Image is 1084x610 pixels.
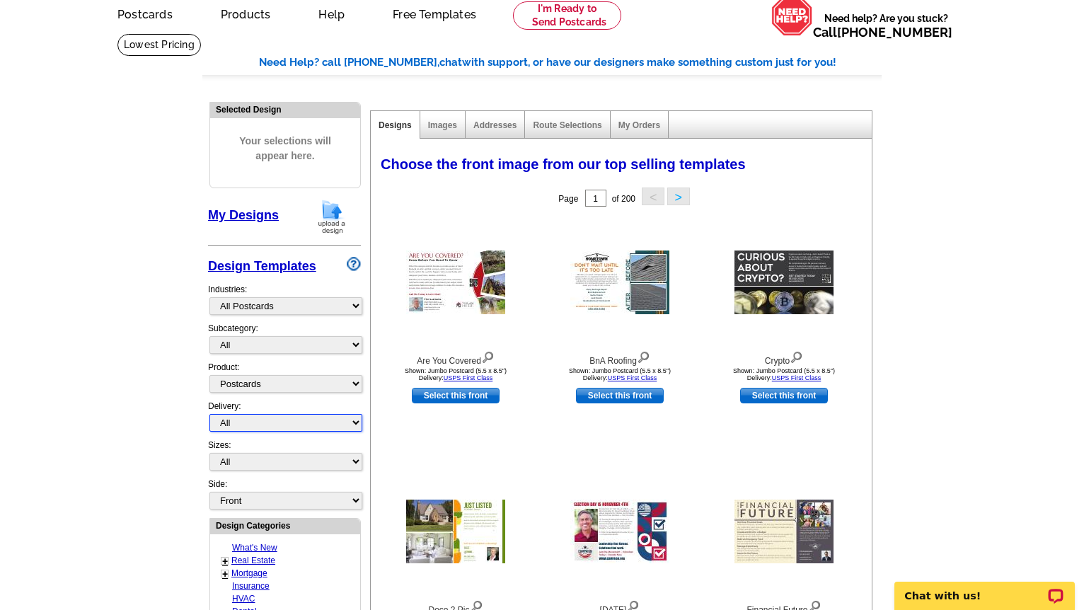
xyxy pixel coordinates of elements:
a: USPS First Class [444,374,493,381]
img: BnA Roofing [570,251,669,314]
a: Designs [379,120,412,130]
a: use this design [412,388,500,403]
a: use this design [576,388,664,403]
iframe: LiveChat chat widget [885,565,1084,610]
div: Side: [208,478,361,511]
a: Design Templates [208,259,316,273]
a: + [222,556,228,567]
a: use this design [740,388,828,403]
div: Product: [208,361,361,400]
a: Route Selections [533,120,601,130]
button: > [667,188,690,205]
a: [PHONE_NUMBER] [837,25,952,40]
button: < [642,188,664,205]
span: chat [439,56,462,69]
img: view design details [790,348,803,364]
a: USPS First Class [608,374,657,381]
div: Are You Covered [378,348,534,367]
span: Page [558,194,578,204]
a: HVAC [232,594,255,604]
div: Delivery: [208,400,361,439]
a: What's New [232,543,277,553]
a: Real Estate [231,556,275,565]
img: Election Day [570,500,669,563]
a: My Orders [618,120,660,130]
div: Sizes: [208,439,361,478]
div: Shown: Jumbo Postcard (5.5 x 8.5") Delivery: [378,367,534,381]
span: Call [813,25,952,40]
a: Images [428,120,457,130]
a: Addresses [473,120,517,130]
img: Deco 2 Pic [406,500,505,563]
img: view design details [637,348,650,364]
div: Shown: Jumbo Postcard (5.5 x 8.5") Delivery: [542,367,698,381]
div: Design Categories [210,519,360,532]
img: view design details [481,348,495,364]
div: Industries: [208,276,361,322]
span: of 200 [612,194,635,204]
a: Mortgage [231,568,267,578]
img: upload-design [313,199,350,235]
div: Crypto [706,348,862,367]
div: Selected Design [210,103,360,116]
a: USPS First Class [772,374,821,381]
img: Crypto [734,251,834,314]
img: Financial Future [734,500,834,563]
div: Need Help? call [PHONE_NUMBER], with support, or have our designers make something custom just fo... [259,54,882,71]
div: BnA Roofing [542,348,698,367]
img: Are You Covered [406,251,505,314]
div: Shown: Jumbo Postcard (5.5 x 8.5") Delivery: [706,367,862,381]
span: Need help? Are you stuck? [813,11,959,40]
a: + [222,568,228,580]
div: Subcategory: [208,322,361,361]
a: Insurance [232,581,270,591]
a: My Designs [208,208,279,222]
span: Your selections will appear here. [221,120,350,178]
img: design-wizard-help-icon.png [347,257,361,271]
span: Choose the front image from our top selling templates [381,156,746,172]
